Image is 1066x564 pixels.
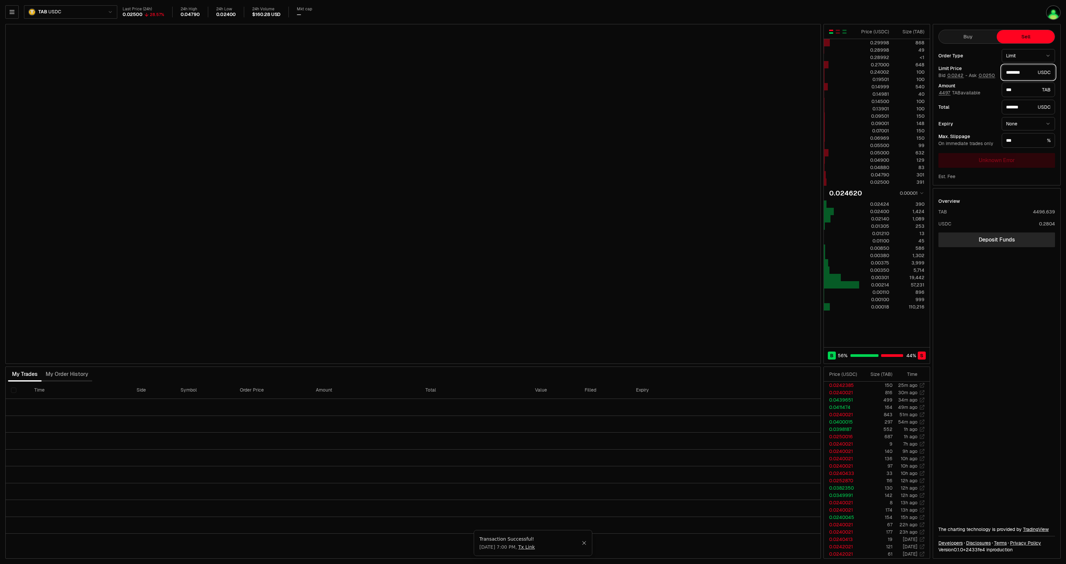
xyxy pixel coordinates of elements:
td: 0.0240021 [824,389,862,396]
td: 0.0398187 [824,426,862,433]
td: 0.0240021 [824,506,862,514]
div: USDC [1002,100,1055,114]
th: Amount [310,382,420,399]
div: Amount [938,83,996,88]
td: 9 [862,440,893,448]
div: 0.00214 [859,281,889,288]
div: Transaction Successful! [479,536,582,542]
div: 896 [895,289,924,296]
div: 110,216 [895,304,924,310]
td: 0.0240021 [824,521,862,528]
div: 83 [895,164,924,171]
div: 0.04880 [859,164,889,171]
time: 54m ago [898,419,917,425]
td: 140 [862,448,893,455]
div: 49 [895,47,924,53]
button: My Order History [42,368,92,381]
time: 12h ago [901,478,917,484]
div: Price ( USDC ) [859,28,889,35]
div: 0.14999 [859,83,889,90]
div: 0.2804 [1039,220,1055,227]
time: 13h ago [901,507,917,513]
div: 0.13901 [859,105,889,112]
div: 0.05000 [859,149,889,156]
td: 0.0240021 [824,528,862,536]
time: 1h ago [904,434,917,440]
td: 0.0240045 [824,514,862,521]
div: 24h High [181,7,200,12]
div: 0.01100 [859,237,889,244]
td: 150 [862,382,893,389]
div: 100 [895,69,924,75]
td: 552 [862,426,893,433]
td: 142 [862,492,893,499]
div: 129 [895,157,924,163]
td: 154 [862,514,893,521]
button: My Trades [8,368,42,381]
th: Expiry [631,382,729,399]
td: 121 [862,543,893,550]
time: [DATE] [903,544,917,550]
div: Expiry [938,121,996,126]
div: 0.02424 [859,201,889,207]
div: 0.19501 [859,76,889,83]
div: 0.04900 [859,157,889,163]
div: 0.01305 [859,223,889,229]
div: 0.09501 [859,113,889,119]
td: 0.0240021 [824,411,862,418]
div: 57,231 [895,281,924,288]
div: Time [898,371,917,378]
td: 0.0240021 [824,462,862,470]
time: 10h ago [901,470,917,476]
div: 24h Low [216,7,236,12]
div: Last Price (24h) [123,7,164,12]
td: 136 [862,455,893,462]
div: $160.28 USD [252,12,280,18]
div: <1 [895,54,924,61]
div: 391 [895,179,924,185]
div: 540 [895,83,924,90]
div: Est. Fee [938,173,955,180]
div: 0.00110 [859,289,889,296]
button: Show Buy Orders Only [842,29,847,34]
div: 3,999 [895,259,924,266]
span: S [920,352,923,359]
time: 9h ago [902,448,917,454]
div: 99 [895,142,924,149]
button: 0.0242 [947,73,964,78]
div: % [1002,133,1055,148]
span: 44 % [906,352,916,359]
time: 25m ago [898,382,917,388]
time: 49m ago [898,404,917,410]
div: 0.05500 [859,142,889,149]
td: 816 [862,389,893,396]
div: 0.06969 [859,135,889,141]
div: 999 [895,296,924,303]
div: 1,302 [895,252,924,259]
img: TAB.png [28,8,36,16]
td: 67 [862,521,893,528]
th: Time [29,382,131,399]
div: Order Type [938,53,996,58]
a: Terms [994,540,1007,546]
div: Size ( TAB ) [867,371,892,378]
div: Limit Price [938,66,996,71]
div: 390 [895,201,924,207]
div: 0.00375 [859,259,889,266]
span: USDC [48,9,61,15]
button: Sell [997,30,1055,43]
div: 19,442 [895,274,924,281]
td: 0.0240021 [824,440,862,448]
div: 0.04790 [859,171,889,178]
td: 8 [862,499,893,506]
span: 2433fe4b4f3780576893ee9e941d06011a76ee7a [966,547,985,553]
div: 150 [895,127,924,134]
div: 0.02400 [859,208,889,215]
div: — [297,12,301,18]
div: 0.14981 [859,91,889,97]
th: Side [131,382,175,399]
div: 13 [895,230,924,237]
td: 0.0349991 [824,492,862,499]
div: 0.00350 [859,267,889,273]
time: 10h ago [901,463,917,469]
